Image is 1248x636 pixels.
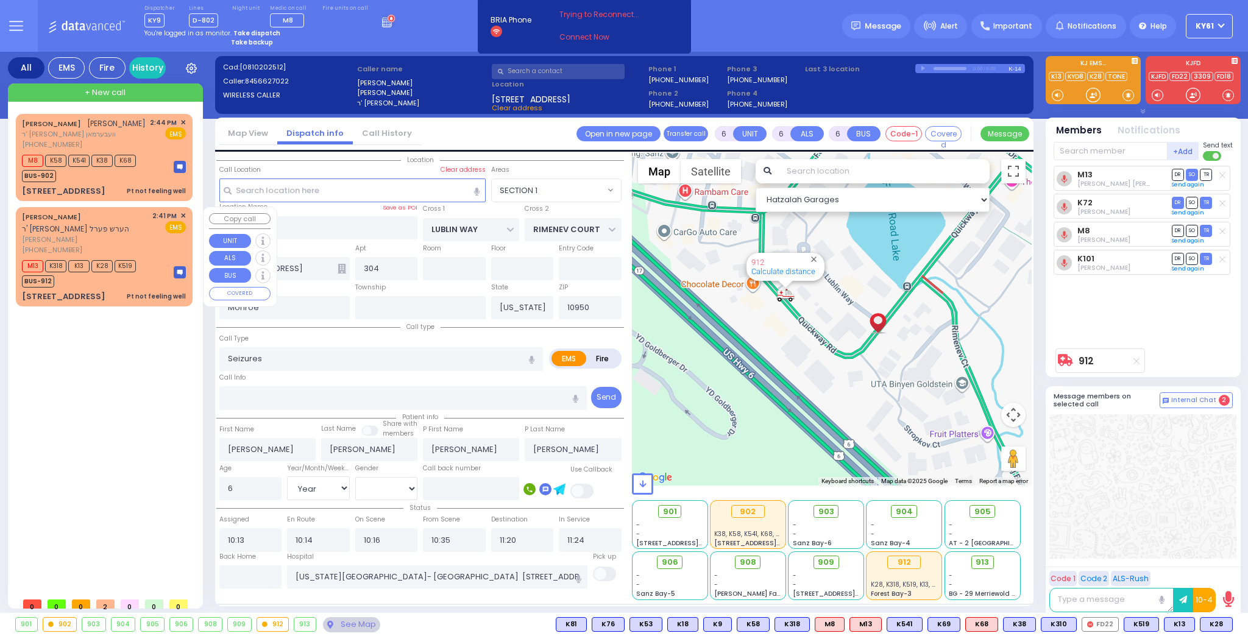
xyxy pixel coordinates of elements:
a: Call History [353,127,421,139]
label: Night unit [232,5,260,12]
div: 902 [731,505,765,518]
span: - [636,571,640,580]
label: Apt [355,244,366,253]
span: 904 [896,506,913,518]
label: Call Location [219,165,261,175]
a: Send again [1172,209,1204,216]
div: [STREET_ADDRESS] [22,291,105,303]
label: WIRELESS CALLER [223,90,353,101]
label: Call Info [219,373,246,383]
span: TR [1200,197,1212,208]
label: Back Home [219,552,256,562]
div: 912 [887,556,921,569]
a: Connect Now [559,32,656,43]
label: Floor [491,244,506,253]
span: BUS-912 [22,275,54,288]
span: ✕ [180,118,186,128]
a: Send again [1172,265,1204,272]
div: Pt not feeling well [127,186,186,196]
button: Message [980,126,1029,141]
label: Fire units on call [322,5,368,12]
span: KY9 [144,13,165,27]
label: Dispatcher [144,5,175,12]
span: Internal Chat [1171,396,1216,405]
button: UNIT [733,126,767,141]
label: Lines [189,5,218,12]
button: ALS [790,126,824,141]
span: K58 [45,155,66,167]
span: 2 [96,599,115,609]
div: BLS [1200,617,1233,632]
div: M8 [815,617,845,632]
span: 0 [48,599,66,609]
input: Search a contact [492,64,625,79]
div: K58 [737,617,770,632]
div: BLS [927,617,960,632]
span: 2:44 PM [150,118,177,127]
div: BLS [775,617,810,632]
div: 903 [82,618,105,631]
div: 909 [228,618,251,631]
span: TR [1200,225,1212,236]
div: K318 [775,617,810,632]
label: [PHONE_NUMBER] [648,99,709,108]
label: In Service [559,515,590,525]
span: Help [1150,21,1167,32]
input: Search location here [219,178,486,202]
span: - [871,529,874,539]
a: M13 [1077,170,1093,179]
a: K101 [1077,254,1094,263]
a: [PERSON_NAME] [22,212,81,222]
a: Open in new page [576,126,661,141]
label: P Last Name [525,425,565,434]
img: message.svg [851,21,860,30]
div: 902 [43,618,77,631]
button: 10-4 [1193,588,1216,612]
span: 0 [72,599,90,609]
label: Caller name [357,64,487,74]
a: FD18 [1214,72,1233,81]
span: Phone 4 [727,88,801,99]
div: BLS [737,617,770,632]
div: BLS [629,617,662,632]
div: M13 [849,617,882,632]
div: 904 [112,618,135,631]
div: 913 [294,618,316,631]
span: [PHONE_NUMBER] [22,140,82,149]
span: SECTION 1 [500,185,537,197]
span: - [636,580,640,589]
strong: Take backup [231,38,273,47]
span: Shlomo Appel [1077,263,1130,272]
span: SECTION 1 [491,178,622,202]
span: Clear address [492,103,542,113]
span: - [949,529,952,539]
label: Call Type [219,334,249,344]
span: [PERSON_NAME] [22,235,148,245]
label: Use Callback [570,465,612,475]
a: 912 [1079,356,1094,366]
div: ALS [849,617,882,632]
div: BLS [1164,617,1195,632]
span: Alert [940,21,958,32]
span: ר' [PERSON_NAME] הערש פערל [22,224,129,234]
label: Cross 2 [525,204,549,214]
span: TR [1200,169,1212,180]
div: BLS [1041,617,1077,632]
div: BLS [1003,617,1036,632]
a: K72 [1077,198,1093,207]
button: Transfer call [664,126,708,141]
span: - [714,571,718,580]
a: [PERSON_NAME] [22,119,81,129]
label: KJFD [1146,60,1241,69]
span: Status [403,503,437,512]
label: Last 3 location [805,64,915,74]
span: 908 [740,556,756,568]
span: 0 [23,599,41,609]
span: - [949,571,952,580]
button: Toggle fullscreen view [1001,159,1026,183]
strong: Take dispatch [233,29,280,38]
span: Moses Roth [1077,235,1130,244]
button: Code 2 [1079,571,1109,586]
button: Show satellite imagery [681,159,741,183]
label: ר' [PERSON_NAME] [357,98,487,108]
